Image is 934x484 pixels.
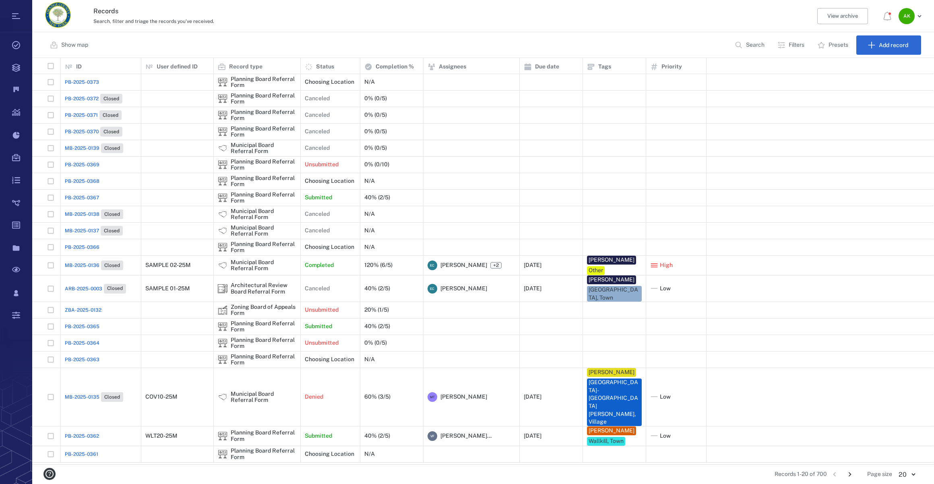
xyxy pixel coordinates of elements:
[364,262,393,268] div: 120% (6/5)
[746,41,765,49] p: Search
[218,261,227,270] img: icon Municipal Board Referral Form
[218,284,227,294] div: Architectural Review Board Referral Form
[218,261,227,270] div: Municipal Board Referral Form
[102,95,121,102] span: Closed
[65,127,122,137] a: PB-2025-0370Closed
[428,284,437,294] div: E C
[65,432,99,440] span: PB-2025-0362
[45,2,71,31] a: Go home
[231,192,296,204] div: Planning Board Referral Form
[218,338,227,348] img: icon Planning Board Referral Form
[231,159,296,171] div: Planning Board Referral Form
[490,262,502,269] span: +2
[598,63,611,71] p: Tags
[661,63,682,71] p: Priority
[65,451,98,458] a: PB-2025-0361
[305,78,354,86] p: Choosing Location
[65,112,98,119] span: PB-2025-0371
[65,244,99,251] a: PB-2025-0366
[218,355,227,364] img: icon Planning Board Referral Form
[305,306,339,314] p: Unsubmitted
[439,63,466,71] p: Assignees
[364,394,391,400] div: 60% (3/5)
[660,432,671,440] span: Low
[856,35,921,55] button: Add record
[18,6,35,13] span: Help
[899,8,915,24] div: A K
[231,76,296,89] div: Planning Board Referral Form
[65,209,123,219] a: MB-2025-0138Closed
[364,356,375,362] div: N/A
[65,306,101,314] a: ZBA-2025-0132
[867,470,892,478] span: Page size
[231,354,296,366] div: Planning Board Referral Form
[76,63,82,71] p: ID
[812,35,855,55] button: Presets
[65,323,99,330] a: PB-2025-0365
[231,175,296,188] div: Planning Board Referral Form
[218,226,227,236] img: icon Municipal Board Referral Form
[231,337,296,350] div: Planning Board Referral Form
[65,393,99,401] span: MB-2025-0135
[589,368,634,376] div: [PERSON_NAME]
[428,431,437,441] div: V F
[65,285,102,292] span: ARB-2025-0003
[65,79,99,86] a: PB-2025-0373
[65,226,123,236] a: MB-2025-0137Closed
[103,394,122,401] span: Closed
[101,112,120,119] span: Closed
[305,323,332,331] p: Submitted
[218,77,227,87] div: Planning Board Referral Form
[364,79,375,85] div: N/A
[218,110,227,120] img: icon Planning Board Referral Form
[65,262,99,269] span: MB-2025-0136
[218,431,227,441] div: Planning Board Referral Form
[65,392,123,402] a: MB-2025-0135Closed
[376,63,414,71] p: Completion %
[231,304,296,316] div: Zoning Board of Appeals Form
[305,128,330,136] p: Canceled
[231,142,296,155] div: Municipal Board Referral Form
[231,448,296,460] div: Planning Board Referral Form
[218,226,227,236] div: Municipal Board Referral Form
[103,262,122,269] span: Closed
[364,228,375,234] div: N/A
[218,127,227,137] div: Planning Board Referral Form
[364,161,389,168] div: 0% (0/10)
[899,8,924,24] button: AK
[218,127,227,137] img: icon Planning Board Referral Form
[364,433,390,439] div: 40% (2/5)
[218,160,227,170] div: Planning Board Referral Form
[660,285,671,293] span: Low
[145,394,178,400] div: COV10-25M
[218,322,227,331] img: icon Planning Board Referral Form
[218,355,227,364] div: Planning Board Referral Form
[231,430,296,442] div: Planning Board Referral Form
[305,285,330,293] p: Canceled
[440,285,487,293] span: [PERSON_NAME]
[218,305,227,315] img: icon Zoning Board of Appeals Form
[218,392,227,402] img: icon Municipal Board Referral Form
[145,262,191,268] div: SAMPLE 02-25M
[65,178,99,185] span: PB-2025-0368
[218,209,227,219] img: icon Municipal Board Referral Form
[218,242,227,252] div: Planning Board Referral Form
[218,242,227,252] img: icon Planning Board Referral Form
[364,340,387,346] div: 0% (0/5)
[364,128,387,134] div: 0% (0/5)
[428,261,437,270] div: E C
[103,145,122,152] span: Closed
[524,262,541,268] div: [DATE]
[231,109,296,122] div: Planning Board Referral Form
[218,77,227,87] img: icon Planning Board Referral Form
[65,94,122,103] a: PB-2025-0372Closed
[218,94,227,103] div: Planning Board Referral Form
[492,262,500,269] span: +2
[65,339,99,347] span: PB-2025-0364
[218,143,227,153] img: icon Municipal Board Referral Form
[218,338,227,348] div: Planning Board Referral Form
[231,282,296,295] div: Architectural Review Board Referral Form
[535,63,559,71] p: Due date
[65,145,99,152] span: MB-2025-0139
